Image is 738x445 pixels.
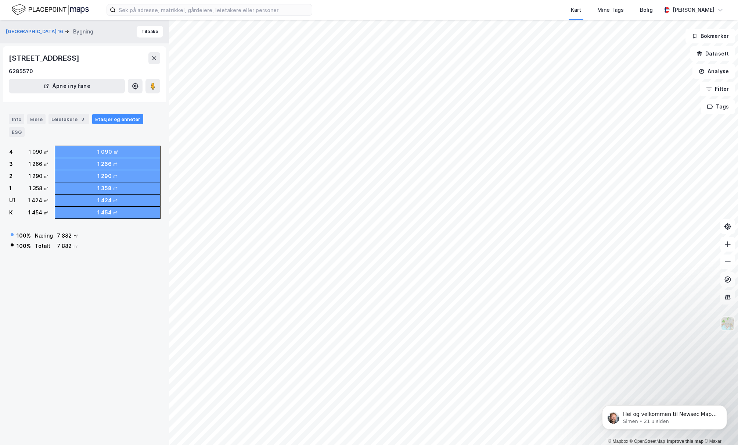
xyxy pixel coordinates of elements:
[95,116,140,122] div: Etasjer og enheter
[79,115,86,123] div: 3
[57,242,78,250] div: 7 882 ㎡
[685,29,735,43] button: Bokmerker
[692,64,735,79] button: Analyse
[28,196,49,205] div: 1 424 ㎡
[97,208,118,217] div: 1 454 ㎡
[640,6,653,14] div: Bolig
[27,114,46,124] div: Eiere
[9,172,12,181] div: 2
[35,242,53,250] div: Totalt
[137,26,163,38] button: Tilbake
[97,160,118,168] div: 1 266 ㎡
[73,27,93,36] div: Bygning
[9,184,12,193] div: 1
[12,3,89,16] img: logo.f888ab2527a4732fd821a326f86c7f29.svg
[608,439,628,444] a: Mapbox
[571,6,581,14] div: Kart
[97,172,118,181] div: 1 290 ㎡
[9,208,12,217] div: K
[17,242,31,250] div: 100 %
[721,317,735,331] img: Z
[28,208,49,217] div: 1 454 ㎡
[9,147,13,156] div: 4
[9,52,81,64] div: [STREET_ADDRESS]
[97,184,118,193] div: 1 358 ㎡
[9,79,125,93] button: Åpne i ny fane
[29,160,49,168] div: 1 266 ㎡
[9,160,13,168] div: 3
[6,28,65,35] button: [GEOGRAPHIC_DATA] 16
[97,147,118,156] div: 1 090 ㎡
[29,147,49,156] div: 1 090 ㎡
[9,127,25,137] div: ESG
[673,6,714,14] div: [PERSON_NAME]
[591,390,738,441] iframe: Intercom notifications melding
[690,46,735,61] button: Datasett
[48,114,89,124] div: Leietakere
[9,67,33,76] div: 6285570
[17,231,31,240] div: 100 %
[116,4,312,15] input: Søk på adresse, matrikkel, gårdeiere, leietakere eller personer
[701,99,735,114] button: Tags
[700,82,735,96] button: Filter
[35,231,53,240] div: Næring
[667,439,703,444] a: Improve this map
[57,231,78,240] div: 7 882 ㎡
[630,439,665,444] a: OpenStreetMap
[9,196,15,205] div: U1
[29,184,49,193] div: 1 358 ㎡
[29,172,49,181] div: 1 290 ㎡
[9,114,24,124] div: Info
[597,6,624,14] div: Mine Tags
[97,196,118,205] div: 1 424 ㎡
